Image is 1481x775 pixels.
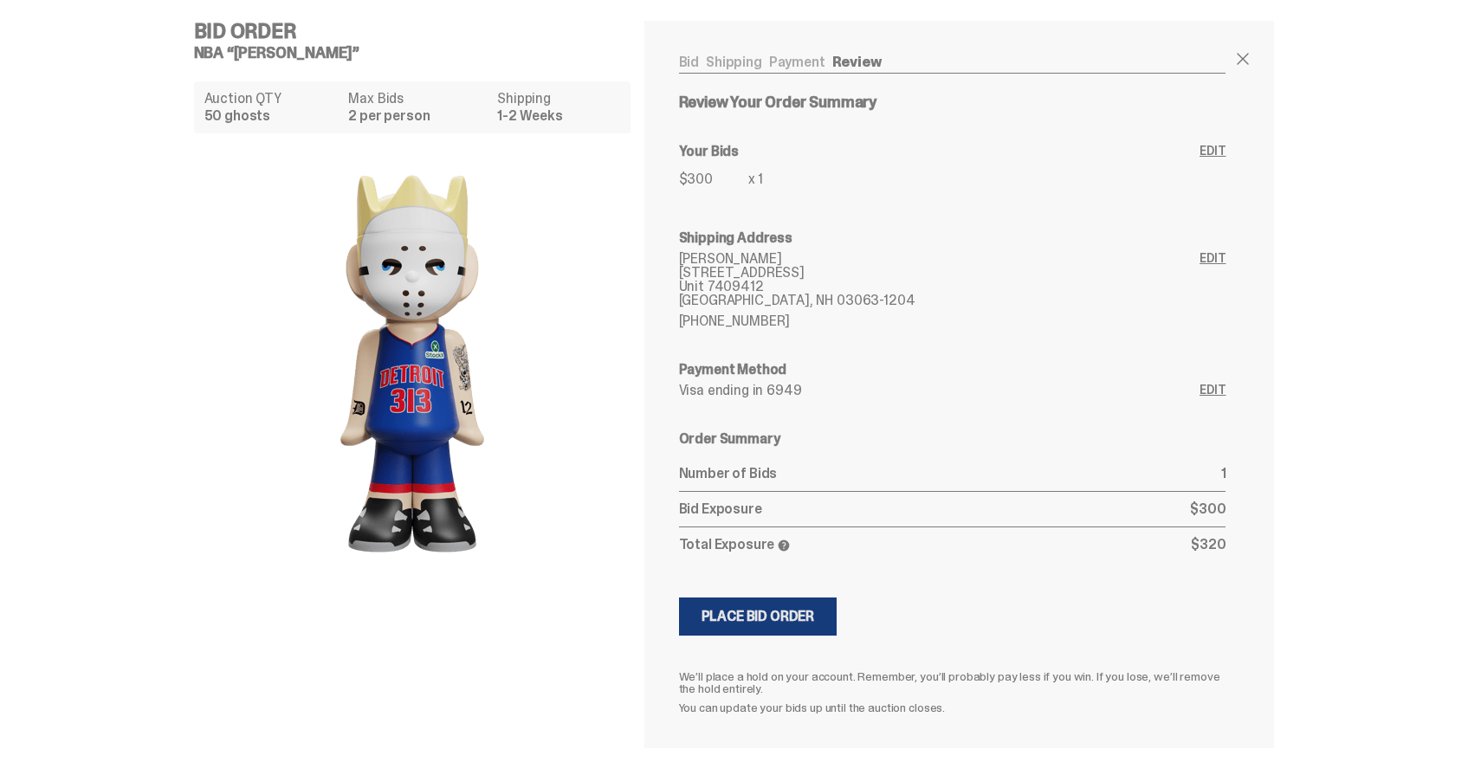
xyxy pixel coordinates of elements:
[497,109,619,123] dd: 1-2 Weeks
[679,467,1221,481] p: Number of Bids
[679,670,1226,694] p: We’ll place a hold on your account. Remember, you’ll probably pay less if you win. If you lose, w...
[1190,502,1226,516] p: $300
[769,53,825,71] a: Payment
[679,94,1226,110] h5: Review Your Order Summary
[348,92,487,106] dt: Max Bids
[679,231,1226,245] h6: Shipping Address
[194,45,644,61] h5: NBA “[PERSON_NAME]”
[679,432,1226,446] h6: Order Summary
[702,610,815,623] div: Place Bid Order
[679,701,1226,714] p: You can update your bids up until the auction closes.
[497,92,619,106] dt: Shipping
[679,53,700,71] a: Bid
[679,314,1200,328] p: [PHONE_NUMBER]
[204,92,339,106] dt: Auction QTY
[1200,384,1226,397] a: Edit
[1200,145,1226,197] a: Edit
[1200,252,1226,328] a: Edit
[679,384,1200,397] p: Visa ending in 6949
[679,280,1200,294] p: Unit 7409412
[832,53,882,71] a: Review
[194,21,644,42] h4: Bid Order
[204,109,339,123] dd: 50 ghosts
[239,147,585,580] img: product image
[679,145,1200,158] h6: Your Bids
[679,266,1200,280] p: [STREET_ADDRESS]
[748,172,764,186] p: x 1
[679,294,1200,307] p: [GEOGRAPHIC_DATA], NH 03063-1204
[679,172,748,186] p: $300
[679,252,1200,266] p: [PERSON_NAME]
[679,363,1226,377] h6: Payment Method
[679,597,838,636] button: Place Bid Order
[679,502,1191,516] p: Bid Exposure
[679,538,1192,552] p: Total Exposure
[1221,467,1226,481] p: 1
[706,53,762,71] a: Shipping
[348,109,487,123] dd: 2 per person
[1191,538,1226,552] p: $320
